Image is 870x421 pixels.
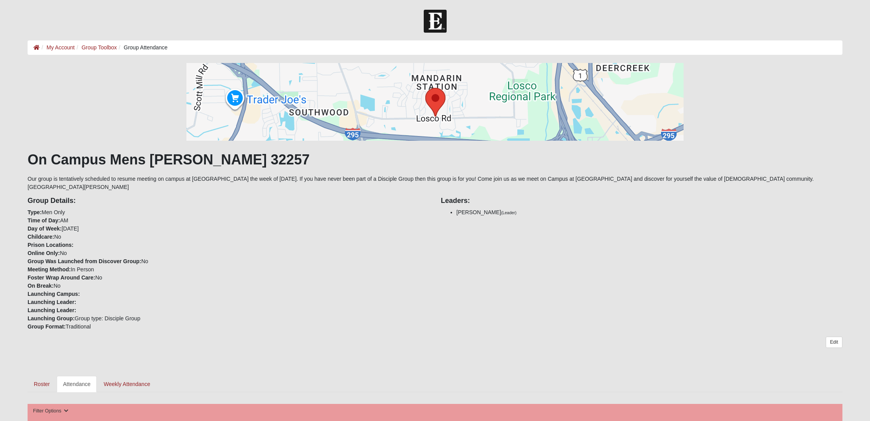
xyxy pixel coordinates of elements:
strong: Launching Leader: [28,307,76,313]
img: Church of Eleven22 Logo [424,10,447,33]
small: (Leader) [501,210,517,215]
a: Weekly Attendance [97,376,157,392]
strong: Group Was Launched from Discover Group: [28,258,141,264]
strong: Day of Week: [28,225,62,232]
div: Our group is tentatively scheduled to resume meeting on campus at [GEOGRAPHIC_DATA] the week of [... [28,63,842,392]
a: Group Toolbox [82,44,117,51]
strong: Online Only: [28,250,60,256]
strong: Launching Group: [28,315,75,321]
strong: Group Format: [28,323,66,330]
strong: Launching Campus: [28,291,80,297]
h4: Group Details: [28,197,429,205]
strong: Childcare: [28,234,54,240]
strong: Type: [28,209,42,215]
a: Edit [826,337,842,348]
a: My Account [47,44,75,51]
h1: On Campus Mens [PERSON_NAME] 32257 [28,151,842,168]
strong: On Break: [28,283,54,289]
h4: Leaders: [441,197,842,205]
li: Group Attendance [117,44,168,52]
a: Attendance [57,376,97,392]
li: [PERSON_NAME] [456,208,842,217]
strong: Time of Day: [28,217,60,224]
a: Roster [28,376,56,392]
strong: Meeting Method: [28,266,71,273]
strong: Launching Leader: [28,299,76,305]
strong: Foster Wrap Around Care: [28,274,95,281]
div: Men Only AM [DATE] No No No In Person No No Group type: Disciple Group Traditional [22,191,435,331]
strong: Prison Locations: [28,242,73,248]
